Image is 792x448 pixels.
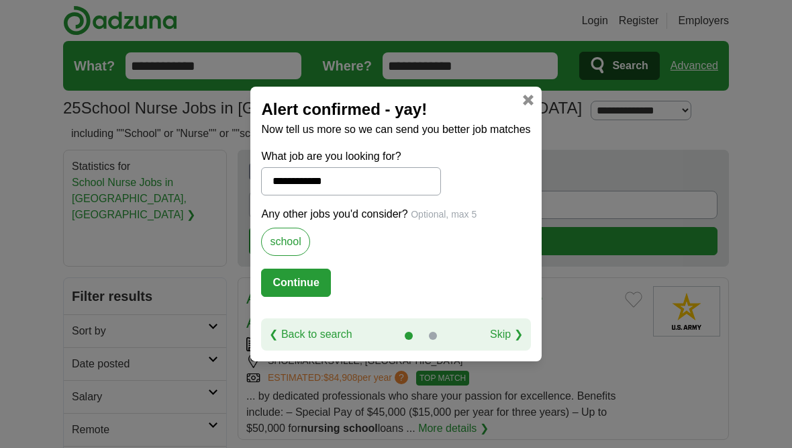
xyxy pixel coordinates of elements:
[261,97,530,122] h2: Alert confirmed - yay!
[490,326,523,343] a: Skip ❯
[261,228,309,256] label: school
[261,148,440,165] label: What job are you looking for?
[269,326,352,343] a: ❮ Back to search
[261,206,530,222] p: Any other jobs you'd consider?
[261,122,530,138] p: Now tell us more so we can send you better job matches
[261,269,330,297] button: Continue
[411,209,477,220] span: Optional, max 5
